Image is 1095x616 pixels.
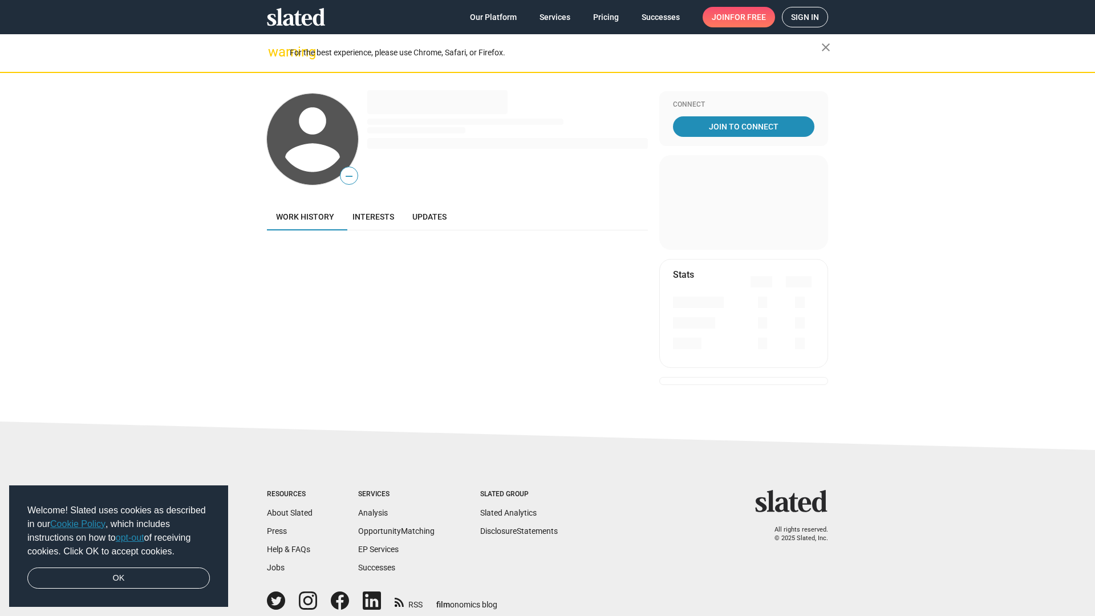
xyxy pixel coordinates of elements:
[267,563,285,572] a: Jobs
[9,485,228,607] div: cookieconsent
[712,7,766,27] span: Join
[530,7,579,27] a: Services
[116,533,144,542] a: opt-out
[436,590,497,610] a: filmonomics blog
[358,526,435,536] a: OpportunityMatching
[480,490,558,499] div: Slated Group
[267,508,313,517] a: About Slated
[632,7,689,27] a: Successes
[267,545,310,554] a: Help & FAQs
[436,600,450,609] span: film
[730,7,766,27] span: for free
[763,526,828,542] p: All rights reserved. © 2025 Slated, Inc.
[480,526,558,536] a: DisclosureStatements
[461,7,526,27] a: Our Platform
[352,212,394,221] span: Interests
[673,269,694,281] mat-card-title: Stats
[27,568,210,589] a: dismiss cookie message
[267,490,313,499] div: Resources
[412,212,447,221] span: Updates
[358,563,395,572] a: Successes
[673,100,814,110] div: Connect
[50,519,106,529] a: Cookie Policy
[703,7,775,27] a: Joinfor free
[358,545,399,554] a: EP Services
[593,7,619,27] span: Pricing
[290,45,821,60] div: For the best experience, please use Chrome, Safari, or Firefox.
[675,116,812,137] span: Join To Connect
[358,508,388,517] a: Analysis
[343,203,403,230] a: Interests
[403,203,456,230] a: Updates
[673,116,814,137] a: Join To Connect
[642,7,680,27] span: Successes
[470,7,517,27] span: Our Platform
[276,212,334,221] span: Work history
[268,45,282,59] mat-icon: warning
[267,203,343,230] a: Work history
[27,504,210,558] span: Welcome! Slated uses cookies as described in our , which includes instructions on how to of recei...
[267,526,287,536] a: Press
[480,508,537,517] a: Slated Analytics
[791,7,819,27] span: Sign in
[358,490,435,499] div: Services
[782,7,828,27] a: Sign in
[540,7,570,27] span: Services
[584,7,628,27] a: Pricing
[340,169,358,184] span: —
[395,593,423,610] a: RSS
[819,40,833,54] mat-icon: close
